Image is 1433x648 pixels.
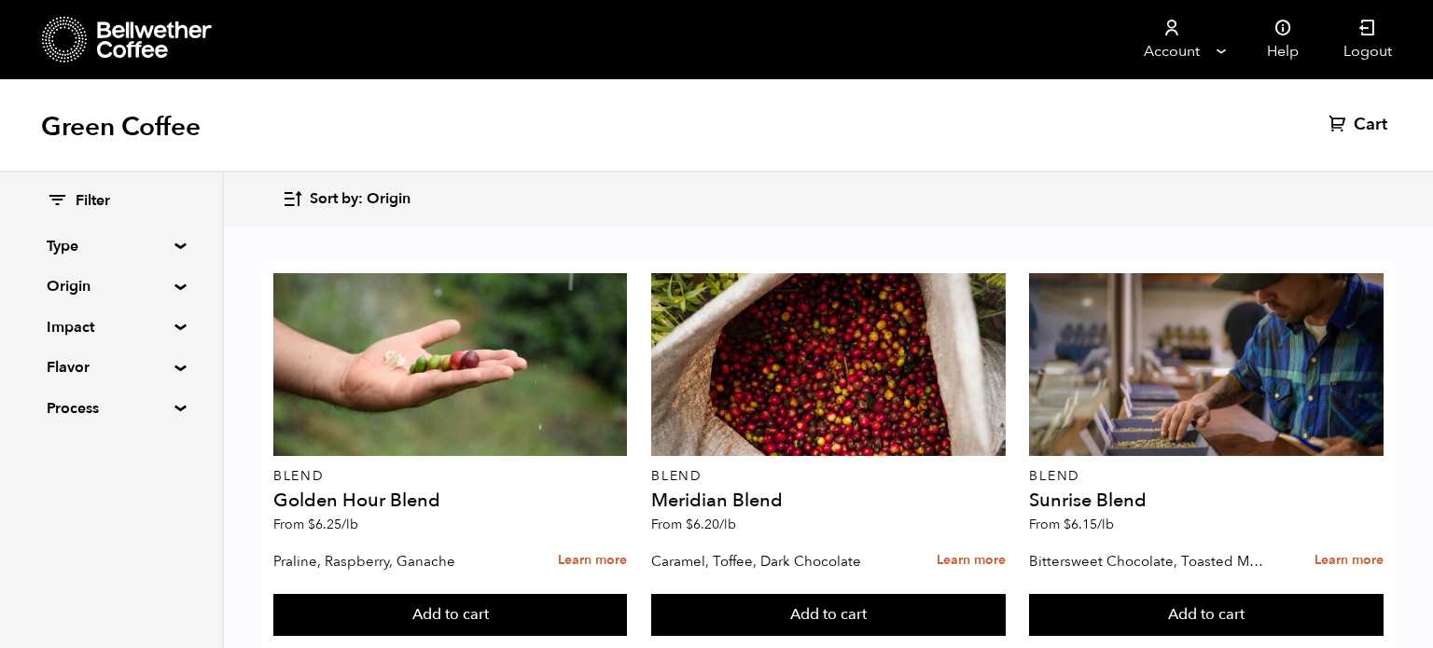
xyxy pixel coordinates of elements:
[937,541,1006,581] a: Learn more
[308,516,358,533] bdi: 6.25
[558,541,627,581] a: Learn more
[1064,516,1071,533] span: $
[273,594,628,637] button: Add to cart
[686,516,736,533] bdi: 6.20
[273,470,628,483] p: Blend
[1097,516,1114,533] span: /lb
[1029,516,1114,533] span: From
[651,594,1006,637] button: Add to cart
[719,516,736,533] span: /lb
[1029,470,1384,483] p: Blend
[310,189,410,210] span: Sort by: Origin
[651,491,1006,510] h4: Meridian Blend
[1029,491,1384,510] h4: Sunrise Blend
[47,316,175,338] summary: Impact
[41,110,201,144] h1: Green Coffee
[273,547,514,575] p: Praline, Raspberry, Ganache
[1064,516,1114,533] bdi: 6.15
[1029,547,1270,575] p: Bittersweet Chocolate, Toasted Marshmallow, Candied Orange, Praline
[1329,114,1392,136] a: Cart
[1029,594,1384,637] button: Add to cart
[47,275,175,297] summary: Origin
[282,177,410,221] button: Sort by: Origin
[1354,114,1387,136] span: Cart
[686,516,693,533] span: $
[651,516,736,533] span: From
[341,516,358,533] span: /lb
[273,491,628,510] h4: Golden Hour Blend
[651,470,1006,483] p: Blend
[47,356,175,379] summary: Flavor
[47,397,175,420] summary: Process
[273,516,358,533] span: From
[1315,541,1384,581] a: Learn more
[308,516,315,533] span: $
[651,547,892,575] p: Caramel, Toffee, Dark Chocolate
[47,235,175,257] summary: Type
[76,191,110,212] span: Filter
